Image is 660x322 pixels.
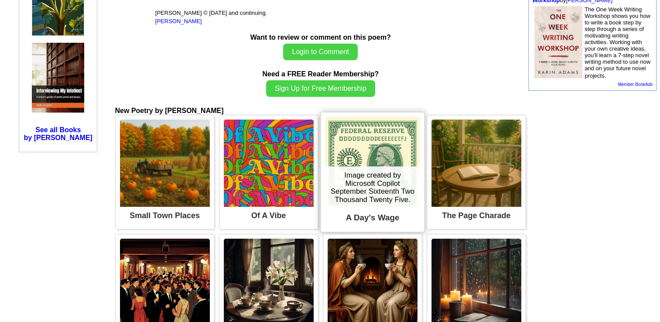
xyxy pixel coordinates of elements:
a: Member BookAds [618,82,653,87]
button: Login to Comment [283,44,358,60]
div: A Day's Wage [325,209,420,227]
img: 80099.jpg [32,43,84,112]
div: Image created by Microsoft Copilot September Sixteenth Two Thousand Twenty Five. [325,167,420,209]
img: Poem Image [325,117,420,209]
b: New Poetry by [PERSON_NAME] [115,107,224,114]
font: The One Week Writing Workshop shows you how to write a book step by step through a series of moti... [585,6,650,79]
button: Sign Up for Free Membership [266,80,375,97]
a: Poem Image The Page Charade [431,120,521,225]
a: Poem Image Small Town Places [120,120,210,225]
div: Of A Vibe [224,207,314,225]
img: Poem Image [431,120,521,207]
img: Poem Image [120,120,210,207]
img: 80213.jpg [534,6,582,78]
b: Need a FREE Reader Membership? [262,70,379,78]
img: Poem Image [224,120,314,207]
div: Small Town Places [120,207,210,225]
a: Sign Up for Free Membership [266,85,375,92]
a: See all Booksby [PERSON_NAME] [24,126,92,141]
b: See all Books by [PERSON_NAME] [24,126,92,141]
a: Login to Comment [283,48,358,55]
a: Poem Image Of A Vibe [224,120,314,225]
b: Want to review or comment on this poem? [250,34,391,41]
a: Poem Image Image created by Microsoft Copilot September Sixteenth Two Thousand Twenty Five. A Day... [325,117,420,227]
a: [PERSON_NAME] [155,18,202,24]
div: The Page Charade [431,207,521,225]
